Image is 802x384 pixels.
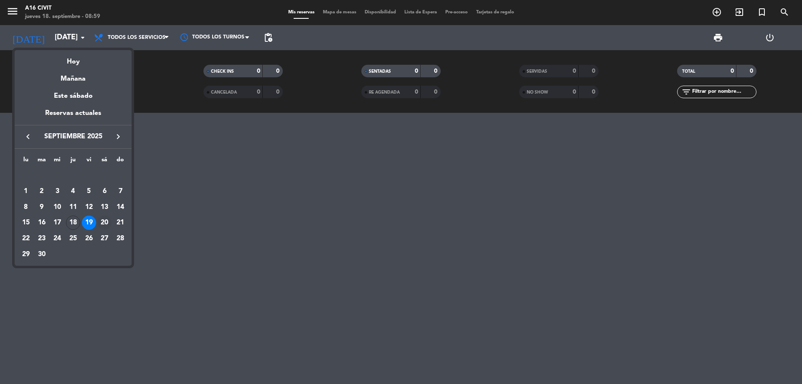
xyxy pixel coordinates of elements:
[66,231,80,246] div: 25
[97,199,113,215] td: 13 de septiembre de 2025
[66,216,80,230] div: 18
[35,184,49,198] div: 2
[65,183,81,199] td: 4 de septiembre de 2025
[97,231,113,247] td: 27 de septiembre de 2025
[49,155,65,168] th: miércoles
[97,216,112,230] div: 20
[112,231,128,247] td: 28 de septiembre de 2025
[97,183,113,199] td: 6 de septiembre de 2025
[18,247,34,262] td: 29 de septiembre de 2025
[19,231,33,246] div: 22
[34,183,50,199] td: 2 de septiembre de 2025
[34,247,50,262] td: 30 de septiembre de 2025
[35,231,49,246] div: 23
[18,183,34,199] td: 1 de septiembre de 2025
[112,199,128,215] td: 14 de septiembre de 2025
[65,215,81,231] td: 18 de septiembre de 2025
[113,200,127,214] div: 14
[19,247,33,262] div: 29
[66,184,80,198] div: 4
[113,184,127,198] div: 7
[65,199,81,215] td: 11 de septiembre de 2025
[113,216,127,230] div: 21
[112,183,128,199] td: 7 de septiembre de 2025
[15,67,132,84] div: Mañana
[34,199,50,215] td: 9 de septiembre de 2025
[97,215,113,231] td: 20 de septiembre de 2025
[82,231,96,246] div: 26
[18,168,128,183] td: SEP.
[36,131,111,142] span: septiembre 2025
[97,231,112,246] div: 27
[81,231,97,247] td: 26 de septiembre de 2025
[97,155,113,168] th: sábado
[81,183,97,199] td: 5 de septiembre de 2025
[18,215,34,231] td: 15 de septiembre de 2025
[81,155,97,168] th: viernes
[49,231,65,247] td: 24 de septiembre de 2025
[18,155,34,168] th: lunes
[66,200,80,214] div: 11
[19,184,33,198] div: 1
[15,84,132,108] div: Este sábado
[97,184,112,198] div: 6
[50,231,64,246] div: 24
[65,155,81,168] th: jueves
[19,216,33,230] div: 15
[34,155,50,168] th: martes
[50,184,64,198] div: 3
[111,131,126,142] button: keyboard_arrow_right
[35,216,49,230] div: 16
[50,216,64,230] div: 17
[81,215,97,231] td: 19 de septiembre de 2025
[50,200,64,214] div: 10
[82,216,96,230] div: 19
[34,231,50,247] td: 23 de septiembre de 2025
[20,131,36,142] button: keyboard_arrow_left
[18,199,34,215] td: 8 de septiembre de 2025
[97,200,112,214] div: 13
[18,231,34,247] td: 22 de septiembre de 2025
[82,184,96,198] div: 5
[82,200,96,214] div: 12
[23,132,33,142] i: keyboard_arrow_left
[49,183,65,199] td: 3 de septiembre de 2025
[112,155,128,168] th: domingo
[113,231,127,246] div: 28
[65,231,81,247] td: 25 de septiembre de 2025
[15,108,132,125] div: Reservas actuales
[81,199,97,215] td: 12 de septiembre de 2025
[35,247,49,262] div: 30
[19,200,33,214] div: 8
[49,199,65,215] td: 10 de septiembre de 2025
[35,200,49,214] div: 9
[15,50,132,67] div: Hoy
[34,215,50,231] td: 16 de septiembre de 2025
[49,215,65,231] td: 17 de septiembre de 2025
[113,132,123,142] i: keyboard_arrow_right
[112,215,128,231] td: 21 de septiembre de 2025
